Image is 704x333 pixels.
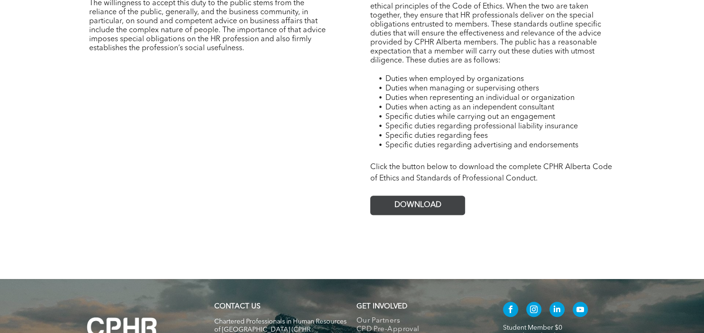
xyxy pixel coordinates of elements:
[385,94,575,102] span: Duties when representing an individual or organization
[385,104,554,111] span: Duties when acting as an independent consultant
[573,302,588,319] a: youtube
[370,196,465,215] a: DOWNLOAD
[503,302,518,319] a: facebook
[385,75,524,83] span: Duties when employed by organizations
[503,324,562,331] a: Student Member $0
[549,302,565,319] a: linkedin
[357,317,483,325] a: Our Partners
[214,303,260,310] a: CONTACT US
[370,163,612,182] span: Click the button below to download the complete CPHR Alberta Code of Ethics and Standards of Prof...
[385,142,578,149] span: Specific duties regarding advertising and endorsements
[526,302,541,319] a: instagram
[385,113,555,121] span: Specific duties while carrying out an engagement
[385,132,488,140] span: Specific duties regarding fees
[385,85,539,92] span: Duties when managing or supervising others
[357,303,407,310] span: GET INVOLVED
[385,123,578,130] span: Specific duties regarding professional liability insurance
[394,201,441,210] span: DOWNLOAD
